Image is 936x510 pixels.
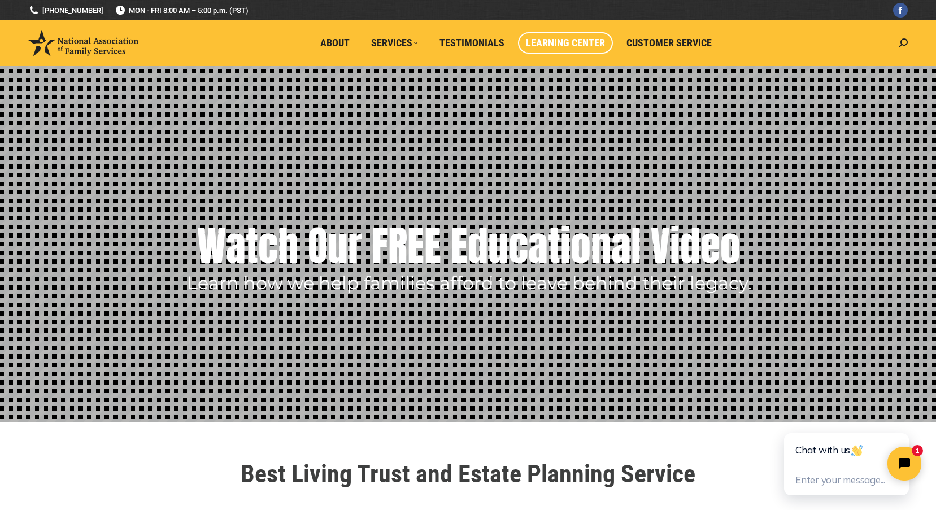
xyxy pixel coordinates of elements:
a: Testimonials [432,32,512,54]
span: Testimonials [439,37,504,49]
iframe: Tidio Chat [759,397,936,510]
a: Customer Service [619,32,720,54]
a: Learning Center [518,32,613,54]
a: About [312,32,358,54]
span: Learning Center [526,37,605,49]
rs-layer: Learn how we help families afford to leave behind their legacy. [187,275,752,292]
span: MON - FRI 8:00 AM – 5:00 p.m. (PST) [115,5,249,16]
a: Facebook page opens in new window [893,3,908,18]
img: National Association of Family Services [28,30,138,56]
span: Customer Service [626,37,712,49]
h1: Best Living Trust and Estate Planning Service [152,461,785,486]
a: [PHONE_NUMBER] [28,5,103,16]
span: Services [371,37,418,49]
span: About [320,37,350,49]
rs-layer: Watch Our FREE Educational Video [197,218,741,274]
